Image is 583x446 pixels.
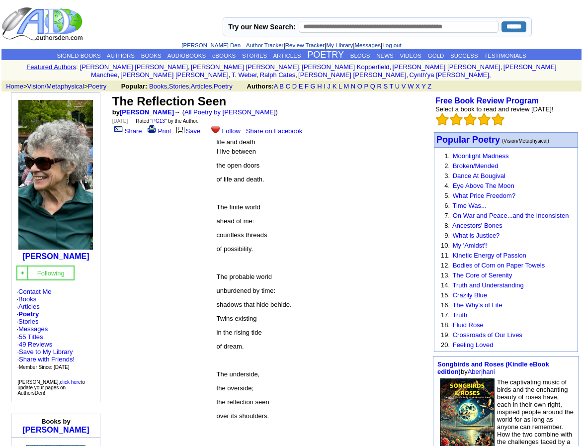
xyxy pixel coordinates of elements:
[452,311,467,319] a: Truth
[114,125,123,133] img: share_page.gif
[107,53,135,59] a: AUTHORS
[217,315,325,322] p: Twins existing
[453,182,514,189] a: Eye Above The Moon
[120,108,174,116] a: [PERSON_NAME]
[452,301,502,309] a: The Why's of Life
[307,50,344,60] a: POETRY
[484,53,526,59] a: TESTIMONIALS
[217,412,325,420] p: over its shoulders.
[246,127,302,135] a: Share on Facebook
[17,379,85,396] font: [PERSON_NAME], to update your pages on AuthorsDen!
[502,138,549,144] font: (Vision/Metaphysical)
[301,65,302,70] font: i
[297,73,298,78] font: i
[441,271,450,279] font: 13.
[444,182,450,189] font: 4.
[88,83,107,90] a: Poetry
[246,42,283,48] a: Author Tracker
[285,42,325,48] a: Review Tracker
[76,63,78,71] font: :
[400,53,421,59] a: VIDEOS
[408,83,414,90] a: W
[112,118,128,124] font: [DATE]
[230,73,231,78] font: i
[370,83,375,90] a: Q
[444,202,450,209] font: 6.
[435,105,554,113] font: Select a book to read and review [DATE]!
[453,192,515,199] a: What Price Freedom?
[441,301,450,309] font: 16.
[217,287,325,294] p: unburdened by time:
[16,325,48,333] font: ·
[120,71,228,79] a: [PERSON_NAME] [PERSON_NAME]
[391,65,392,70] font: i
[18,325,48,333] a: Messages
[453,242,487,249] a: My 'Amidst'!
[57,53,100,59] a: SIGNED BOOKS
[167,53,206,59] a: AUDIOBOOKS
[121,83,148,90] b: Popular:
[452,202,486,209] a: Time Was...
[382,42,401,48] a: Log out
[453,172,505,179] a: Dance At Bougival
[286,83,290,90] a: C
[80,63,188,71] a: [PERSON_NAME] [PERSON_NAME]
[409,71,489,79] a: Cynth'ya [PERSON_NAME]
[437,360,549,375] a: Songbirds and Roses (Kindle eBook edition)
[421,83,425,90] a: Y
[450,53,478,59] a: SUCCESS
[209,127,241,135] a: Follow
[27,83,84,90] a: Vision/Metaphysical
[453,262,545,269] a: Bodies of Corn on Paper Towels
[453,341,494,349] a: Feeling Loved
[18,310,39,318] a: Poetry
[228,23,295,31] label: Try our New Search:
[338,83,342,90] a: L
[436,136,500,144] a: Popular Poetry
[298,71,406,79] a: [PERSON_NAME] [PERSON_NAME]
[217,245,325,253] p: of possibility.
[217,162,325,169] p: the open doors
[392,63,500,71] a: [PERSON_NAME] [PERSON_NAME]
[453,291,487,299] a: Crazily Blue
[441,262,450,269] font: 12.
[119,73,120,78] font: i
[112,127,142,135] a: Share
[56,440,57,444] img: shim.gif
[19,341,52,348] a: 49 Reviews
[242,53,267,59] a: STORIES
[444,232,450,239] font: 9.
[2,83,119,90] font: > >
[441,291,450,299] font: 15.
[428,53,444,59] a: GOLD
[149,83,167,90] a: Books
[478,113,491,126] img: bigemptystars.png
[326,42,353,48] a: My Library
[464,113,477,126] img: bigemptystars.png
[292,83,297,90] a: D
[19,356,75,363] a: Share with Friends!
[427,83,431,90] a: Z
[355,42,381,48] a: Messages
[408,73,409,78] font: i
[273,53,301,59] a: ARTICLES
[441,331,450,339] font: 19.
[141,53,162,59] a: BOOKS
[453,212,569,219] a: On War and Peace...and the Inconsisten
[217,343,325,350] p: of dream.
[18,100,93,250] img: 23608.jpg
[302,63,389,71] a: [PERSON_NAME] Kopperfield
[26,63,76,71] a: Featured Authors
[217,398,325,406] p: the reflection seen
[212,53,236,59] a: eBOOKS
[18,303,40,310] a: Articles
[19,348,73,356] a: Save to My Library
[435,96,539,105] b: Free Book Review Program
[452,222,502,229] a: Ancestors' Bones
[311,83,316,90] a: G
[60,379,81,385] a: click here
[444,192,450,199] font: 5.
[453,321,484,329] a: Fluid Rose
[191,63,299,71] a: [PERSON_NAME] [PERSON_NAME]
